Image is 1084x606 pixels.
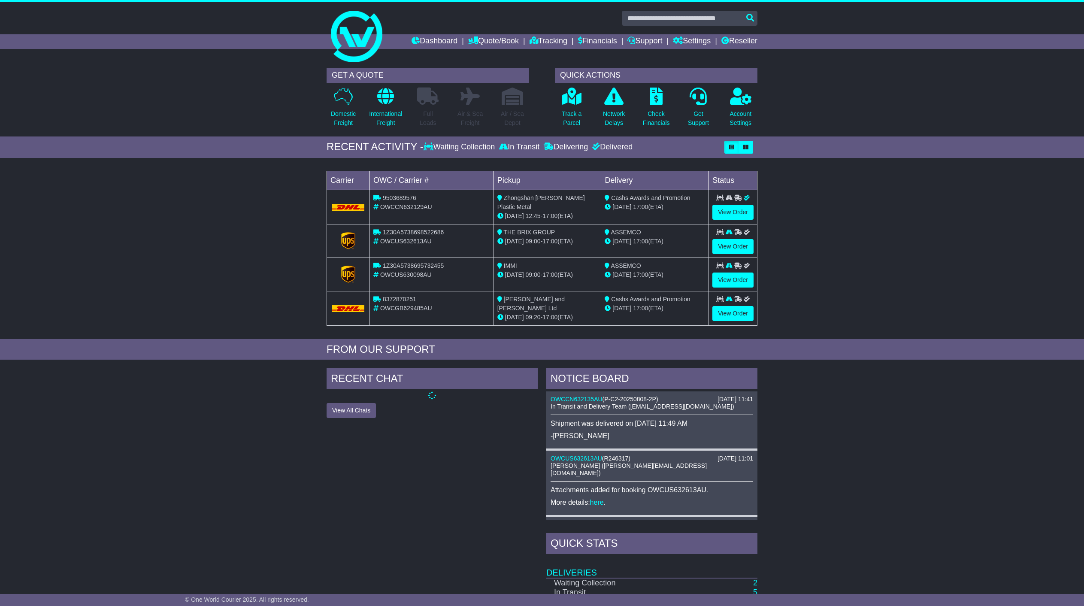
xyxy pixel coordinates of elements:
[551,455,602,462] a: OWCUS632613AU
[555,68,757,83] div: QUICK ACTIONS
[424,142,497,152] div: Waiting Collection
[730,109,752,127] p: Account Settings
[612,203,631,210] span: [DATE]
[551,396,603,403] a: OWCCN632135AU
[546,588,670,597] td: In Transit
[633,271,648,278] span: 17:00
[730,87,752,132] a: AccountSettings
[603,109,625,127] p: Network Delays
[551,396,753,403] div: ( )
[327,68,529,83] div: GET A QUOTE
[504,262,517,269] span: IMMI
[341,232,356,249] img: GetCarrierServiceLogo
[605,270,705,279] div: (ETA)
[721,34,757,49] a: Reseller
[627,34,662,49] a: Support
[604,396,656,403] span: P-C2-20250808-2P
[497,313,598,322] div: - (ETA)
[633,238,648,245] span: 17:00
[546,556,757,578] td: Deliveries
[542,271,557,278] span: 17:00
[611,229,641,236] span: ASSEMCO
[590,499,604,506] a: here
[551,455,753,462] div: ( )
[643,109,670,127] p: Check Financials
[673,34,711,49] a: Settings
[505,271,524,278] span: [DATE]
[688,109,709,127] p: Get Support
[417,109,439,127] p: Full Loads
[380,305,432,312] span: OWCGB629485AU
[327,403,376,418] button: View All Chats
[332,305,364,312] img: DHL.png
[503,229,555,236] span: THE BRIX GROUP
[551,403,734,410] span: In Transit and Delivery Team ([EMAIL_ADDRESS][DOMAIN_NAME])
[526,238,541,245] span: 09:00
[611,194,690,201] span: Cashs Awards and Promotion
[341,266,356,283] img: GetCarrierServiceLogo
[601,171,709,190] td: Delivery
[370,171,494,190] td: OWC / Carrier #
[501,109,524,127] p: Air / Sea Depot
[709,171,757,190] td: Status
[712,205,754,220] a: View Order
[633,203,648,210] span: 17:00
[612,271,631,278] span: [DATE]
[753,588,757,597] a: 5
[327,343,757,356] div: FROM OUR SUPPORT
[526,271,541,278] span: 09:00
[718,396,753,403] div: [DATE] 11:41
[611,296,690,303] span: Cashs Awards and Promotion
[542,314,557,321] span: 17:00
[380,203,432,210] span: OWCCN632129AU
[605,237,705,246] div: (ETA)
[380,271,432,278] span: OWCUS630098AU
[712,239,754,254] a: View Order
[603,87,625,132] a: NetworkDelays
[185,596,309,603] span: © One World Courier 2025. All rights reserved.
[369,109,402,127] p: International Freight
[546,533,757,556] div: Quick Stats
[383,262,444,269] span: 1Z30A5738695732455
[332,204,364,211] img: DHL.png
[369,87,403,132] a: InternationalFreight
[505,238,524,245] span: [DATE]
[551,498,753,506] p: More details: .
[712,306,754,321] a: View Order
[327,141,424,153] div: RECENT ACTIVITY -
[505,212,524,219] span: [DATE]
[590,142,633,152] div: Delivered
[505,314,524,321] span: [DATE]
[497,142,542,152] div: In Transit
[497,296,565,312] span: [PERSON_NAME] and [PERSON_NAME] Ltd
[457,109,483,127] p: Air & Sea Freight
[383,229,444,236] span: 1Z30A5738698522686
[327,368,538,391] div: RECENT CHAT
[383,194,416,201] span: 9503689576
[497,194,585,210] span: Zhongshan [PERSON_NAME] Plastic Metal
[578,34,617,49] a: Financials
[494,171,601,190] td: Pickup
[561,87,582,132] a: Track aParcel
[497,237,598,246] div: - (ETA)
[468,34,519,49] a: Quote/Book
[551,419,753,427] p: Shipment was delivered on [DATE] 11:49 AM
[530,34,567,49] a: Tracking
[327,171,370,190] td: Carrier
[383,296,416,303] span: 8372870251
[542,212,557,219] span: 17:00
[562,109,581,127] p: Track a Parcel
[542,238,557,245] span: 17:00
[612,305,631,312] span: [DATE]
[604,455,629,462] span: R246317
[551,462,707,476] span: [PERSON_NAME] ([PERSON_NAME][EMAIL_ADDRESS][DOMAIN_NAME])
[497,212,598,221] div: - (ETA)
[542,142,590,152] div: Delivering
[611,262,641,269] span: ASSEMCO
[712,273,754,288] a: View Order
[642,87,670,132] a: CheckFinancials
[526,314,541,321] span: 09:20
[605,203,705,212] div: (ETA)
[546,368,757,391] div: NOTICE BOARD
[330,87,356,132] a: DomesticFreight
